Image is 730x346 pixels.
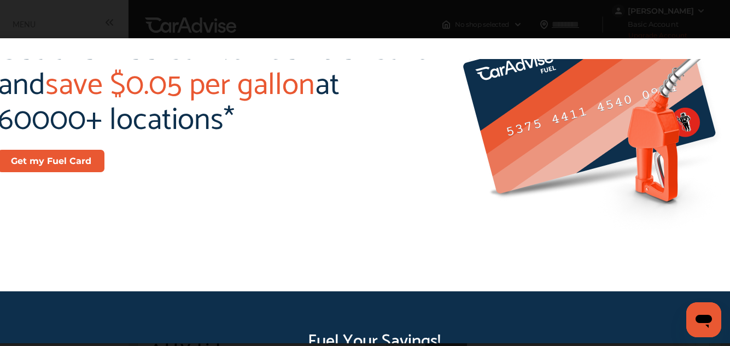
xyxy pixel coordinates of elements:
[686,302,721,337] iframe: Button to launch messaging window
[315,54,340,105] span: at
[45,54,315,105] span: save $0.05 per gallon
